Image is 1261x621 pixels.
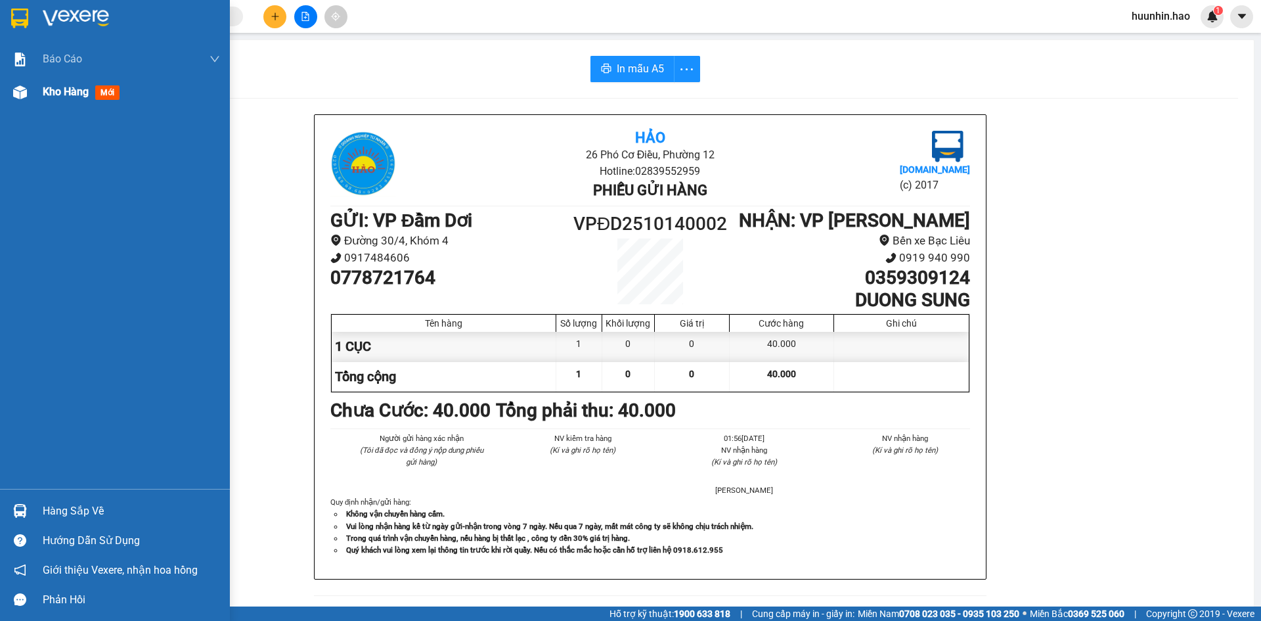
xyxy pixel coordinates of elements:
span: plus [271,12,280,21]
b: Chưa Cước : 40.000 [330,400,491,421]
strong: 1900 633 818 [674,609,730,619]
button: more [674,56,700,82]
span: caret-down [1236,11,1248,22]
div: Khối lượng [606,318,651,329]
div: 1 [556,332,602,361]
div: Ghi chú [837,318,965,329]
span: question-circle [14,534,26,547]
b: Hảo [635,129,665,146]
span: down [210,54,220,64]
h1: 0778721764 [330,267,570,289]
span: file-add [301,12,310,21]
strong: 0708 023 035 - 0935 103 250 [899,609,1019,619]
span: phone [885,252,896,264]
sup: 1 [1214,6,1223,15]
img: warehouse-icon [13,85,27,99]
span: 0 [689,369,694,379]
div: 1 CỤC [332,332,556,361]
span: ⚪️ [1023,611,1027,616]
span: Cung cấp máy in - giấy in: [752,607,854,621]
span: Giới thiệu Vexere, nhận hoa hồng [43,562,198,578]
span: Báo cáo [43,51,82,67]
b: Phiếu gửi hàng [593,182,707,198]
strong: 0369 525 060 [1068,609,1124,619]
span: Hỗ trợ kỹ thuật: [609,607,730,621]
img: logo.jpg [330,131,396,196]
strong: Không vận chuyển hàng cấm. [346,509,445,518]
div: Tên hàng [335,318,552,329]
strong: Quý khách vui lòng xem lại thông tin trước khi rời quầy. Nếu có thắc mắc hoặc cần hỗ trợ liên hệ ... [346,545,723,555]
span: Tổng cộng [335,369,396,384]
div: Hàng sắp về [43,501,220,521]
span: message [14,593,26,606]
span: | [740,607,742,621]
div: Cước hàng [733,318,830,329]
li: Người gửi hàng xác nhận [357,432,487,444]
button: file-add [294,5,317,28]
span: printer [601,63,611,76]
img: logo-vxr [11,9,28,28]
li: Hotline: 02839552959 [437,163,863,179]
b: [DOMAIN_NAME] [900,164,970,175]
li: Bến xe Bạc Liêu [730,232,970,250]
i: (Kí và ghi rõ họ tên) [550,446,615,455]
span: 1 [576,369,581,379]
li: 01:56[DATE] [679,432,809,444]
li: [PERSON_NAME] [679,484,809,496]
b: GỬI : VP Đầm Dơi [16,95,158,117]
strong: Vui lòng nhận hàng kể từ ngày gửi-nhận trong vòng 7 ngày. Nếu qua 7 ngày, mất mát công ty sẽ khôn... [346,522,753,531]
span: In mẫu A5 [617,60,664,77]
div: 0 [655,332,730,361]
li: (c) 2017 [900,177,970,193]
button: printerIn mẫu A5 [590,56,675,82]
span: phone [330,252,342,264]
span: environment [330,235,342,246]
div: Quy định nhận/gửi hàng : [330,496,970,555]
div: Hướng dẫn sử dụng [43,531,220,551]
h1: DUONG SUNG [730,289,970,311]
li: 26 Phó Cơ Điều, Phường 12 [123,32,549,49]
span: environment [879,235,890,246]
button: caret-down [1230,5,1253,28]
button: plus [263,5,286,28]
span: Miền Nam [858,607,1019,621]
span: mới [95,85,120,100]
span: aim [331,12,340,21]
span: huunhin.hao [1121,8,1201,24]
img: logo.jpg [16,16,82,82]
b: Tổng phải thu: 40.000 [496,400,676,421]
li: 0917484606 [330,249,570,267]
div: 40.000 [730,332,834,361]
b: NHẬN : VP [PERSON_NAME] [739,210,970,231]
div: Phản hồi [43,590,220,610]
button: aim [324,5,347,28]
span: more [675,61,699,78]
img: warehouse-icon [13,504,27,518]
img: solution-icon [13,53,27,66]
i: (Tôi đã đọc và đồng ý nộp dung phiếu gửi hàng) [360,446,483,467]
strong: Trong quá trình vận chuyển hàng, nếu hàng bị thất lạc , công ty đền 30% giá trị hàng. [346,534,630,543]
li: NV nhận hàng [841,432,971,444]
span: 1 [1216,6,1220,15]
h1: 0359309124 [730,267,970,289]
span: 0 [625,369,630,379]
b: GỬI : VP Đầm Dơi [330,210,472,231]
i: (Kí và ghi rõ họ tên) [872,446,938,455]
div: Giá trị [658,318,726,329]
span: 40.000 [767,369,796,379]
span: | [1134,607,1136,621]
i: (Kí và ghi rõ họ tên) [711,457,777,467]
div: Số lượng [560,318,598,329]
span: notification [14,564,26,576]
li: NV nhận hàng [679,444,809,456]
img: logo.jpg [932,131,963,162]
li: NV kiểm tra hàng [518,432,648,444]
span: Miền Bắc [1030,607,1124,621]
span: copyright [1188,609,1197,618]
div: 0 [602,332,655,361]
span: Kho hàng [43,85,89,98]
li: Hotline: 02839552959 [123,49,549,65]
li: 26 Phó Cơ Điều, Phường 12 [437,147,863,163]
li: Đường 30/4, Khóm 4 [330,232,570,250]
h1: VPĐD2510140002 [570,210,730,239]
